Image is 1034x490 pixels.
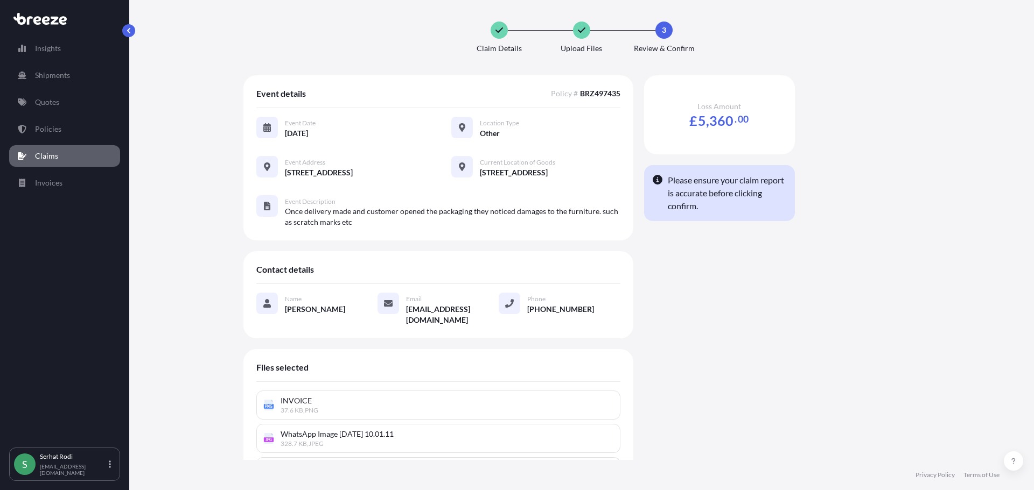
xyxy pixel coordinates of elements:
span: Once delivery made and customer opened the packaging they noticed damages to the furniture. such ... [285,206,620,228]
p: [EMAIL_ADDRESS][DOMAIN_NAME] [40,463,107,476]
span: , [706,114,709,127]
span: BRZ497435 [580,88,620,99]
a: Shipments [9,65,120,86]
a: Invoices [9,172,120,194]
span: [PHONE_NUMBER] [527,304,594,315]
text: PNG [265,404,273,408]
span: INVOICE [281,395,613,406]
p: Serhat Rodi [40,452,107,461]
p: Quotes [35,97,59,108]
span: Name [285,295,302,303]
span: Review & Confirm [634,43,695,54]
a: Claims [9,145,120,167]
span: Event Address [285,158,325,167]
span: Email [406,295,422,303]
span: WhatsApp Image [DATE] 10.01.11 [281,429,613,439]
span: S [22,459,27,470]
span: Event details [256,88,306,99]
text: JPG [266,438,272,442]
span: 328.7 KB , JPEG [281,439,613,448]
span: . [735,116,737,123]
span: Please ensure your claim report is accurate before clicking confirm. [668,174,786,212]
a: Insights [9,38,120,59]
a: Policies [9,118,120,140]
span: Location Type [480,119,519,127]
a: Terms of Use [963,471,1000,479]
span: Event Description [285,197,336,206]
p: Invoices [35,177,62,188]
span: Files selected [256,362,309,373]
span: Current Location of Goods [480,158,555,167]
span: 37.6 KB , PNG [281,406,613,415]
span: Contact details [256,264,314,275]
span: Event Date [285,119,316,127]
span: Loss Amount [697,101,741,112]
p: Insights [35,43,61,54]
span: Policy # [551,88,578,99]
span: £ [689,114,697,127]
p: Shipments [35,70,70,81]
p: Policies [35,124,61,134]
span: [EMAIL_ADDRESS][DOMAIN_NAME] [406,304,499,325]
span: Upload Files [561,43,602,54]
span: 5 [698,114,706,127]
span: Other [480,128,500,139]
span: [DATE] [285,128,308,139]
a: Quotes [9,91,120,113]
span: Claim Details [477,43,522,54]
span: 3 [662,25,666,35]
span: [STREET_ADDRESS] [480,167,548,178]
span: [STREET_ADDRESS] [285,167,353,178]
span: 00 [738,116,749,123]
span: Phone [527,295,546,303]
a: Privacy Policy [916,471,955,479]
span: [PERSON_NAME] [285,304,345,315]
p: Claims [35,151,58,161]
span: 360 [709,114,734,127]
